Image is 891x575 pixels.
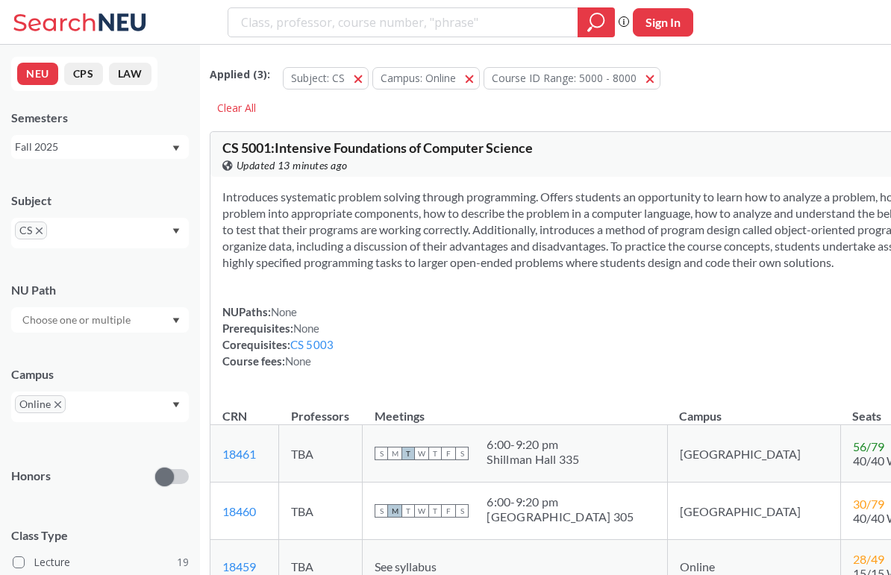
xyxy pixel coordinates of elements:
[222,504,256,518] a: 18460
[484,67,660,89] button: Course ID Range: 5000 - 8000
[363,393,667,425] th: Meetings
[54,401,61,408] svg: X to remove pill
[177,554,189,571] span: 19
[13,553,189,572] label: Lecture
[279,425,363,483] td: TBA
[381,71,456,85] span: Campus: Online
[428,504,442,518] span: T
[401,504,415,518] span: T
[271,305,298,318] span: None
[853,439,884,453] span: 56 / 79
[375,504,388,518] span: S
[15,139,171,155] div: Fall 2025
[222,139,533,156] span: CS 5001 : Intensive Foundations of Computer Science
[487,509,634,524] div: [GEOGRAPHIC_DATA] 305
[853,497,884,511] span: 30 / 79
[210,97,263,119] div: Clear All
[15,221,47,239] span: CSX to remove pill
[11,192,189,209] div: Subject
[375,447,388,460] span: S
[415,447,428,460] span: W
[487,452,579,467] div: Shillman Hall 335
[587,12,605,33] svg: magnifying glass
[428,447,442,460] span: T
[222,559,256,574] a: 18459
[388,447,401,460] span: M
[36,227,43,234] svg: X to remove pill
[237,157,348,174] span: Updated 13 minutes ago
[667,393,840,425] th: Campus
[455,504,469,518] span: S
[11,282,189,298] div: NU Path
[667,425,840,483] td: [GEOGRAPHIC_DATA]
[667,483,840,540] td: [GEOGRAPHIC_DATA]
[279,393,363,425] th: Professors
[222,447,256,461] a: 18461
[487,494,634,509] div: 6:00 - 9:20 pm
[442,447,455,460] span: F
[633,8,693,37] button: Sign In
[210,66,270,83] span: Applied ( 3 ):
[11,218,189,248] div: CSX to remove pillDropdown arrow
[279,483,363,540] td: TBA
[11,135,189,159] div: Fall 2025Dropdown arrow
[172,228,180,234] svg: Dropdown arrow
[222,408,247,424] div: CRN
[11,366,189,383] div: Campus
[109,63,151,85] button: LAW
[372,67,480,89] button: Campus: Online
[11,468,51,485] p: Honors
[11,527,189,544] span: Class Type
[293,321,320,335] span: None
[15,395,66,413] span: OnlineX to remove pill
[375,559,437,574] span: See syllabus
[172,318,180,324] svg: Dropdown arrow
[11,307,189,333] div: Dropdown arrow
[401,447,415,460] span: T
[853,552,884,566] span: 28 / 49
[17,63,58,85] button: NEU
[291,71,345,85] span: Subject: CS
[492,71,637,85] span: Course ID Range: 5000 - 8000
[240,10,567,35] input: Class, professor, course number, "phrase"
[487,437,579,452] div: 6:00 - 9:20 pm
[11,110,189,126] div: Semesters
[285,354,312,368] span: None
[15,311,140,329] input: Choose one or multiple
[172,145,180,151] svg: Dropdown arrow
[455,447,469,460] span: S
[222,304,334,369] div: NUPaths: Prerequisites: Corequisites: Course fees:
[290,338,334,351] a: CS 5003
[283,67,369,89] button: Subject: CS
[415,504,428,518] span: W
[11,392,189,422] div: OnlineX to remove pillDropdown arrow
[64,63,103,85] button: CPS
[442,504,455,518] span: F
[172,402,180,408] svg: Dropdown arrow
[388,504,401,518] span: M
[578,7,615,37] div: magnifying glass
